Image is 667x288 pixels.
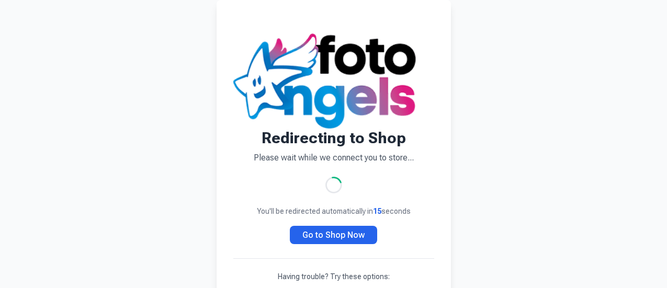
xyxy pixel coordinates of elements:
h1: Redirecting to Shop [233,129,434,147]
p: You'll be redirected automatically in seconds [233,206,434,216]
a: Go to Shop Now [290,226,377,244]
span: 15 [373,207,381,215]
p: Please wait while we connect you to store... [233,152,434,164]
p: Having trouble? Try these options: [233,271,434,282]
